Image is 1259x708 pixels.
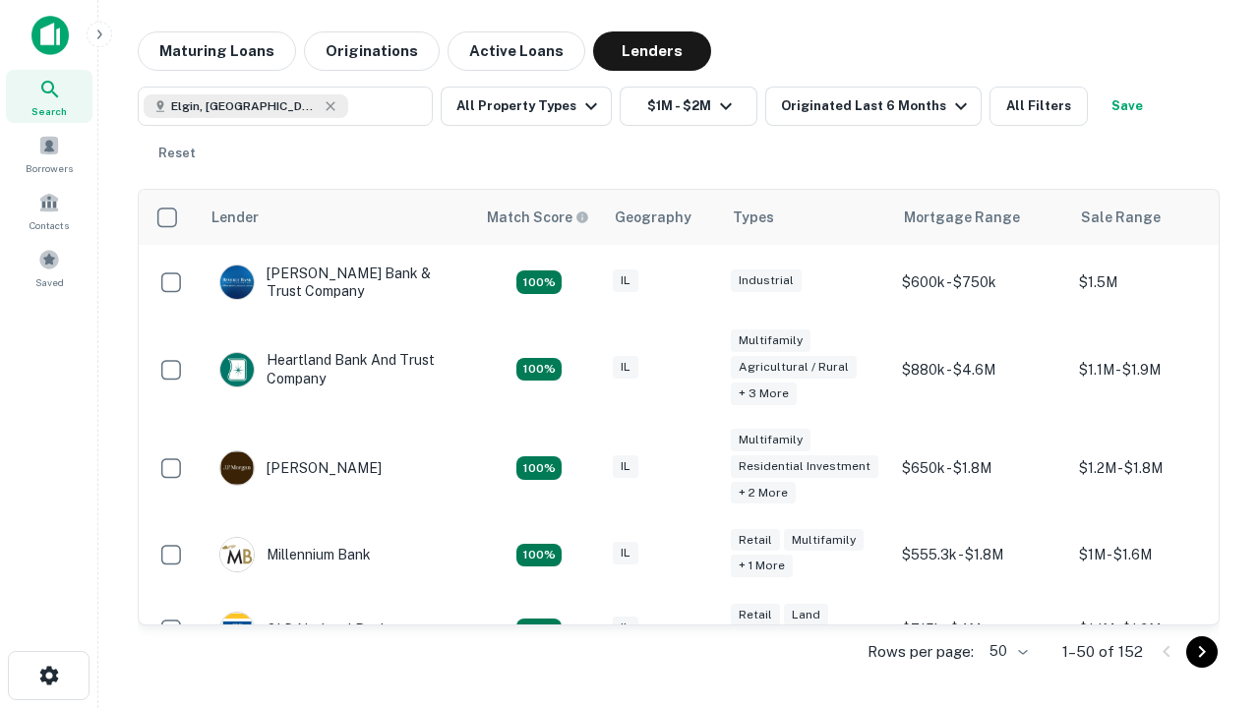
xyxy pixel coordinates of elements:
[781,94,973,118] div: Originated Last 6 Months
[220,613,254,646] img: picture
[593,31,711,71] button: Lenders
[220,353,254,386] img: picture
[982,637,1031,666] div: 50
[731,429,810,451] div: Multifamily
[733,206,774,229] div: Types
[868,640,974,664] p: Rows per page:
[765,87,982,126] button: Originated Last 6 Months
[1062,640,1143,664] p: 1–50 of 152
[487,206,589,228] div: Capitalize uses an advanced AI algorithm to match your search with the best lender. The match sco...
[1069,320,1246,419] td: $1.1M - $1.9M
[138,31,296,71] button: Maturing Loans
[784,529,864,552] div: Multifamily
[1069,517,1246,592] td: $1M - $1.6M
[731,455,878,478] div: Residential Investment
[731,529,780,552] div: Retail
[731,329,810,352] div: Multifamily
[35,274,64,290] span: Saved
[475,190,603,245] th: Capitalize uses an advanced AI algorithm to match your search with the best lender. The match sco...
[892,190,1069,245] th: Mortgage Range
[613,269,638,292] div: IL
[211,206,259,229] div: Lender
[31,16,69,55] img: capitalize-icon.png
[892,245,1069,320] td: $600k - $750k
[615,206,691,229] div: Geography
[6,127,92,180] a: Borrowers
[6,241,92,294] a: Saved
[441,87,612,126] button: All Property Types
[613,455,638,478] div: IL
[892,592,1069,667] td: $715k - $4M
[200,190,475,245] th: Lender
[304,31,440,71] button: Originations
[219,537,371,572] div: Millennium Bank
[613,542,638,564] div: IL
[892,517,1069,592] td: $555.3k - $1.8M
[26,160,73,176] span: Borrowers
[1081,206,1161,229] div: Sale Range
[516,270,562,294] div: Matching Properties: 28, hasApolloMatch: undefined
[1069,190,1246,245] th: Sale Range
[731,356,857,379] div: Agricultural / Rural
[146,134,209,173] button: Reset
[171,97,319,115] span: Elgin, [GEOGRAPHIC_DATA], [GEOGRAPHIC_DATA]
[904,206,1020,229] div: Mortgage Range
[219,450,382,486] div: [PERSON_NAME]
[613,356,638,379] div: IL
[1069,592,1246,667] td: $1.1M - $1.9M
[1069,245,1246,320] td: $1.5M
[516,544,562,567] div: Matching Properties: 16, hasApolloMatch: undefined
[603,190,721,245] th: Geography
[620,87,757,126] button: $1M - $2M
[731,482,796,504] div: + 2 more
[1161,488,1259,582] iframe: Chat Widget
[516,619,562,642] div: Matching Properties: 22, hasApolloMatch: undefined
[1096,87,1159,126] button: Save your search to get updates of matches that match your search criteria.
[516,358,562,382] div: Matching Properties: 19, hasApolloMatch: undefined
[448,31,585,71] button: Active Loans
[516,456,562,480] div: Matching Properties: 24, hasApolloMatch: undefined
[30,217,69,233] span: Contacts
[613,617,638,639] div: IL
[784,604,828,626] div: Land
[220,451,254,485] img: picture
[6,184,92,237] a: Contacts
[6,70,92,123] a: Search
[1069,419,1246,518] td: $1.2M - $1.8M
[220,538,254,571] img: picture
[892,320,1069,419] td: $880k - $4.6M
[731,383,797,405] div: + 3 more
[892,419,1069,518] td: $650k - $1.8M
[219,351,455,386] div: Heartland Bank And Trust Company
[31,103,67,119] span: Search
[1186,636,1218,668] button: Go to next page
[731,604,780,626] div: Retail
[487,206,585,228] h6: Match Score
[219,265,455,300] div: [PERSON_NAME] Bank & Trust Company
[220,265,254,299] img: picture
[989,87,1088,126] button: All Filters
[721,190,892,245] th: Types
[731,555,793,577] div: + 1 more
[219,612,389,647] div: OLD National Bank
[731,269,802,292] div: Industrial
